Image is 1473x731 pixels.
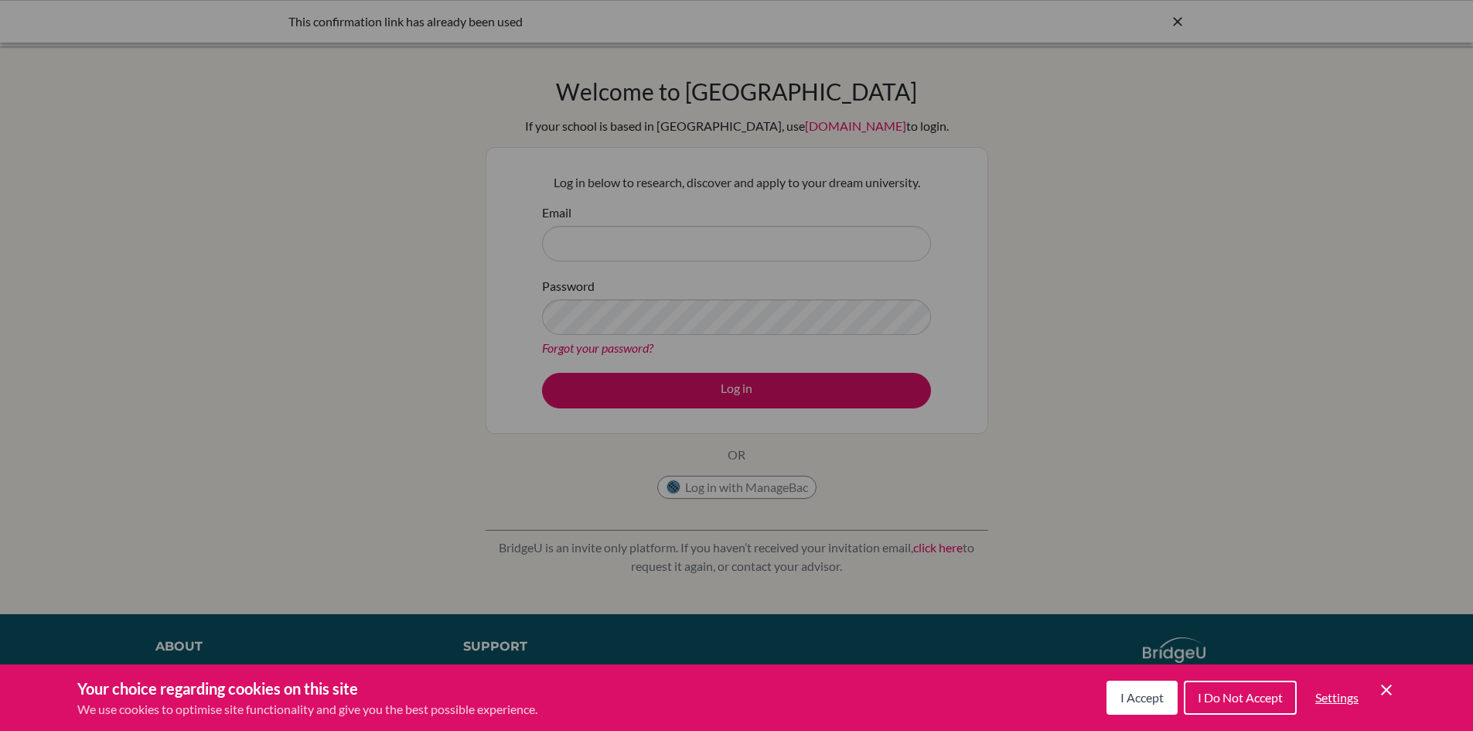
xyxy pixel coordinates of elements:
span: I Accept [1120,690,1164,705]
button: I Do Not Accept [1184,681,1297,715]
button: Settings [1303,682,1371,713]
button: Save and close [1377,681,1396,699]
p: We use cookies to optimise site functionality and give you the best possible experience. [77,700,537,719]
button: I Accept [1106,681,1178,715]
h3: Your choice regarding cookies on this site [77,677,537,700]
span: Settings [1315,690,1359,705]
span: I Do Not Accept [1198,690,1283,705]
